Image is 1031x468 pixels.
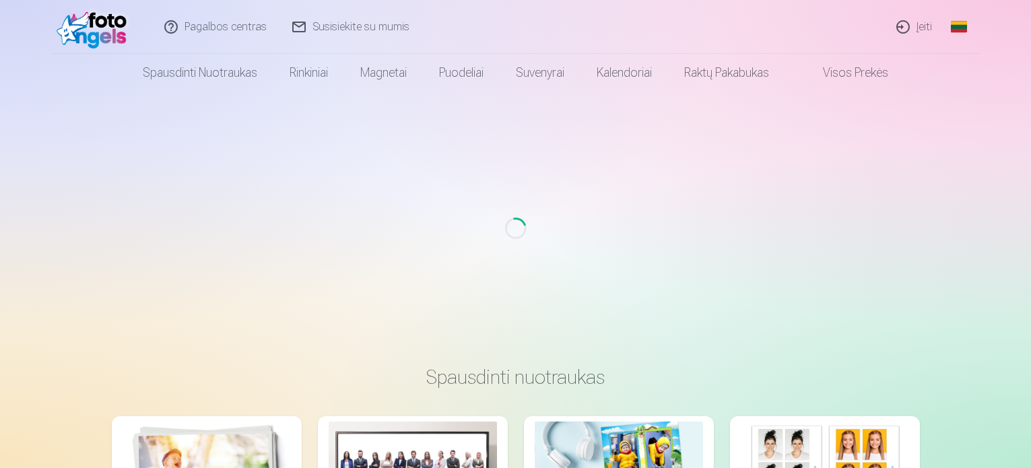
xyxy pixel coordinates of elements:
a: Suvenyrai [500,54,580,92]
a: Puodeliai [423,54,500,92]
a: Rinkiniai [273,54,344,92]
h3: Spausdinti nuotraukas [123,365,909,389]
a: Visos prekės [785,54,904,92]
a: Magnetai [344,54,423,92]
a: Kalendoriai [580,54,668,92]
img: /fa2 [57,5,134,48]
a: Spausdinti nuotraukas [127,54,273,92]
a: Raktų pakabukas [668,54,785,92]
